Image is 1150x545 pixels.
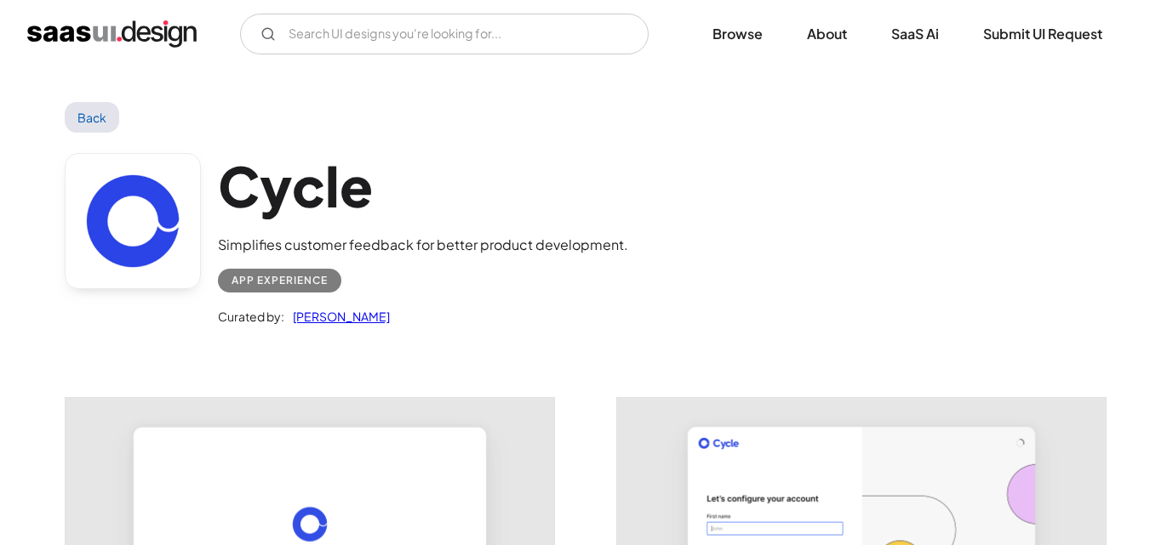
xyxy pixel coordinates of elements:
h1: Cycle [218,153,628,219]
div: Curated by: [218,306,284,326]
a: SaaS Ai [871,15,959,53]
a: About [787,15,867,53]
input: Search UI designs you're looking for... [240,14,649,54]
a: Browse [692,15,783,53]
div: Simplifies customer feedback for better product development. [218,235,628,255]
a: Back [65,102,120,133]
a: Submit UI Request [963,15,1123,53]
a: [PERSON_NAME] [284,306,390,326]
div: App Experience [232,270,328,291]
a: home [27,20,197,48]
form: Email Form [240,14,649,54]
